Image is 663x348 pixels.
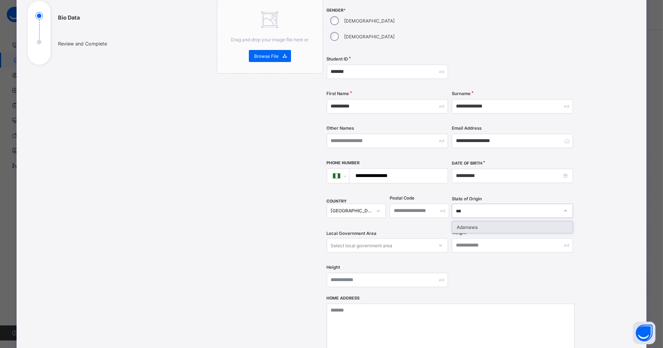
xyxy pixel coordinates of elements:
span: State of Origin [452,196,482,201]
label: Postal Code [390,195,415,201]
label: [DEMOGRAPHIC_DATA] [344,34,395,39]
span: Drag and drop your image file here or [231,37,309,42]
label: Date of Birth [452,161,482,166]
label: Email Address [452,126,482,131]
label: First Name [327,91,349,96]
span: COUNTRY [327,199,347,204]
span: Gender [327,8,448,13]
label: [DEMOGRAPHIC_DATA] [344,18,395,24]
label: Student ID [327,56,348,62]
span: Browse File [255,53,279,59]
div: [GEOGRAPHIC_DATA] [331,208,372,214]
button: Open asap [633,322,655,344]
label: Height [327,265,340,270]
label: Home Address [327,296,360,301]
label: Phone Number [327,160,360,165]
label: Other Names [327,126,354,131]
span: Local Government Area [327,231,377,236]
div: Select local government area [331,238,393,253]
div: Adamawa [452,221,573,233]
label: Surname [452,91,471,96]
